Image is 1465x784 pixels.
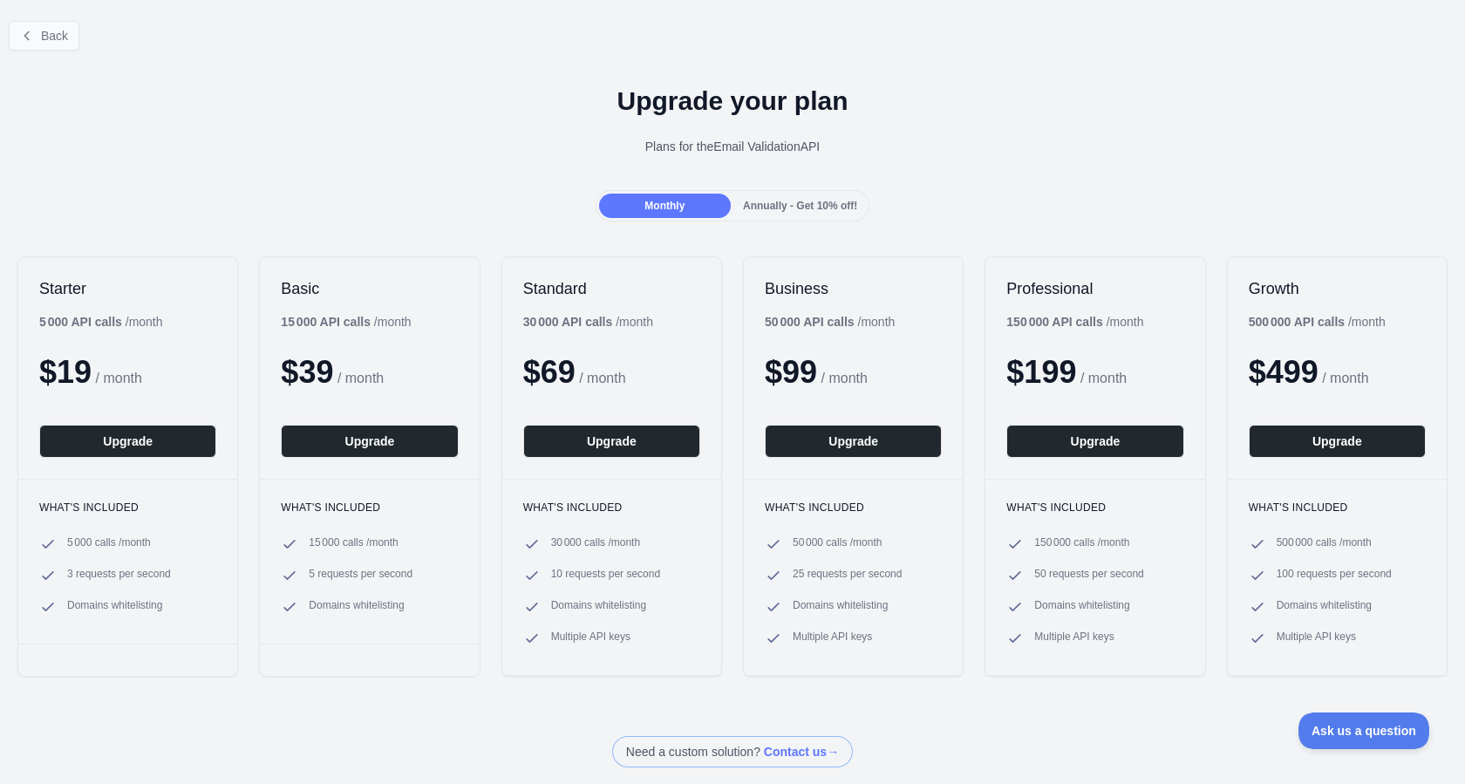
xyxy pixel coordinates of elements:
span: $ 99 [765,354,817,390]
span: / month [1080,371,1127,385]
span: $ 199 [1006,354,1076,390]
iframe: Toggle Customer Support [1298,712,1430,749]
span: $ 69 [523,354,576,390]
button: Upgrade [765,425,942,458]
button: Upgrade [523,425,700,458]
span: / month [821,371,868,385]
span: / month [579,371,625,385]
button: Upgrade [1006,425,1183,458]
